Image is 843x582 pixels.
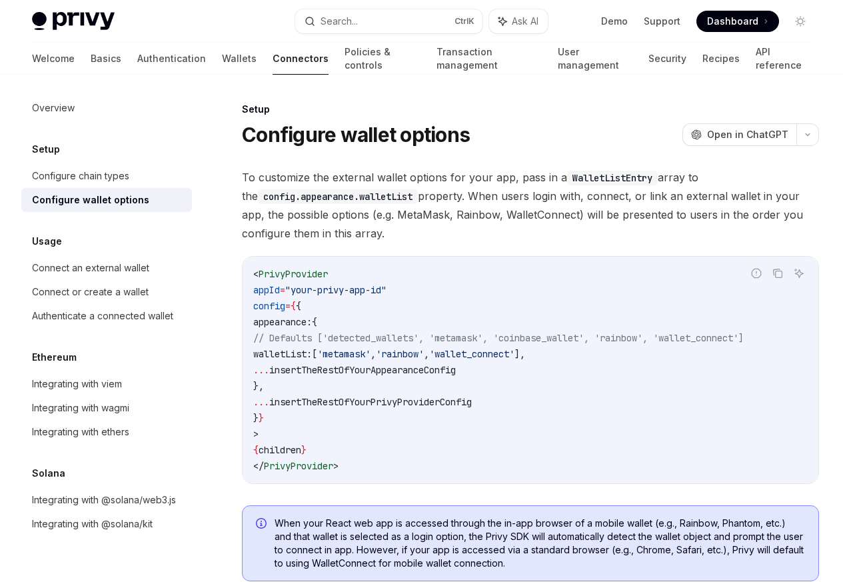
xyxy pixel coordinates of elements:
span: { [291,300,296,312]
span: [ [312,348,317,360]
div: Integrating with wagmi [32,400,129,416]
a: Integrating with @solana/kit [21,512,192,536]
button: Copy the contents from the code block [769,265,786,282]
button: Ask AI [489,9,548,33]
span: children [259,444,301,456]
span: } [301,444,307,456]
button: Search...CtrlK [295,9,482,33]
a: Recipes [702,43,740,75]
h5: Usage [32,233,62,249]
span: appId [253,284,280,296]
span: }, [253,380,264,392]
a: Welcome [32,43,75,75]
span: "your-privy-app-id" [285,284,387,296]
div: Connect or create a wallet [32,284,149,300]
span: </ [253,460,264,472]
span: ... [253,364,269,376]
h1: Configure wallet options [242,123,470,147]
div: Integrating with viem [32,376,122,392]
div: Configure wallet options [32,192,149,208]
div: Integrating with @solana/web3.js [32,492,176,508]
a: Basics [91,43,121,75]
span: ], [514,348,525,360]
a: Integrating with ethers [21,420,192,444]
a: Integrating with viem [21,372,192,396]
a: Authenticate a connected wallet [21,304,192,328]
h5: Setup [32,141,60,157]
a: Wallets [222,43,257,75]
a: Connectors [273,43,329,75]
span: 'wallet_connect' [429,348,514,360]
span: , [424,348,429,360]
a: Configure wallet options [21,188,192,212]
span: = [280,284,285,296]
span: > [333,460,339,472]
span: // Defaults ['detected_wallets', 'metamask', 'coinbase_wallet', 'rainbow', 'wallet_connect'] [253,332,744,344]
a: Dashboard [696,11,779,32]
span: insertTheRestOfYourPrivyProviderConfig [269,396,472,408]
a: Connect an external wallet [21,256,192,280]
span: 'metamask' [317,348,371,360]
span: To customize the external wallet options for your app, pass in a array to the property. When user... [242,168,819,243]
div: Connect an external wallet [32,260,149,276]
span: Open in ChatGPT [707,128,788,141]
span: Ask AI [512,15,538,28]
a: Security [648,43,686,75]
a: Authentication [137,43,206,75]
button: Open in ChatGPT [682,123,796,146]
div: Configure chain types [32,168,129,184]
a: Integrating with @solana/web3.js [21,488,192,512]
button: Toggle dark mode [790,11,811,32]
h5: Solana [32,465,65,481]
span: { [253,444,259,456]
span: PrivyProvider [259,268,328,280]
span: PrivyProvider [264,460,333,472]
span: Ctrl K [454,16,474,27]
div: Search... [321,13,358,29]
a: API reference [756,43,811,75]
span: Dashboard [707,15,758,28]
a: Integrating with wagmi [21,396,192,420]
a: User management [558,43,632,75]
button: Ask AI [790,265,808,282]
span: } [259,412,264,424]
span: appearance: [253,316,312,328]
h5: Ethereum [32,349,77,365]
code: WalletListEntry [567,171,658,185]
span: { [296,300,301,312]
img: light logo [32,12,115,31]
a: Configure chain types [21,164,192,188]
span: When your React web app is accessed through the in-app browser of a mobile wallet (e.g., Rainbow,... [275,517,805,570]
a: Overview [21,96,192,120]
a: Connect or create a wallet [21,280,192,304]
span: , [371,348,376,360]
span: insertTheRestOfYourAppearanceConfig [269,364,456,376]
span: < [253,268,259,280]
a: Transaction management [436,43,542,75]
a: Support [644,15,680,28]
button: Report incorrect code [748,265,765,282]
div: Authenticate a connected wallet [32,308,173,324]
div: Integrating with ethers [32,424,129,440]
code: config.appearance.walletList [258,189,418,204]
span: config [253,300,285,312]
a: Demo [601,15,628,28]
div: Overview [32,100,75,116]
span: ... [253,396,269,408]
span: } [253,412,259,424]
div: Setup [242,103,819,116]
svg: Info [256,518,269,531]
span: 'rainbow' [376,348,424,360]
span: = [285,300,291,312]
div: Integrating with @solana/kit [32,516,153,532]
span: > [253,428,259,440]
span: walletList: [253,348,312,360]
a: Policies & controls [345,43,421,75]
span: { [312,316,317,328]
